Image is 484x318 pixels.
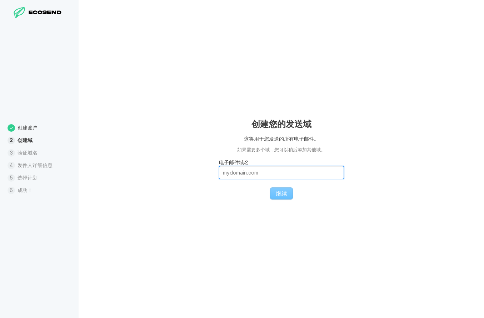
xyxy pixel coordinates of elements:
[18,175,38,181] font: 选择计划
[219,159,249,165] font: 电子邮件域名
[18,137,33,143] font: 创建域
[251,119,311,129] font: 创建您的发送域
[18,150,38,156] font: 验证域名
[18,187,33,193] font: 成功！
[219,166,344,179] input: 电子邮件域名
[18,162,53,168] font: 发件人详细信息
[244,136,319,142] font: 这将用于您发送的所有电子邮件。
[18,125,38,131] font: 创建账户
[237,147,325,152] font: 如果需要多个域，您可以稍后添加其他域。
